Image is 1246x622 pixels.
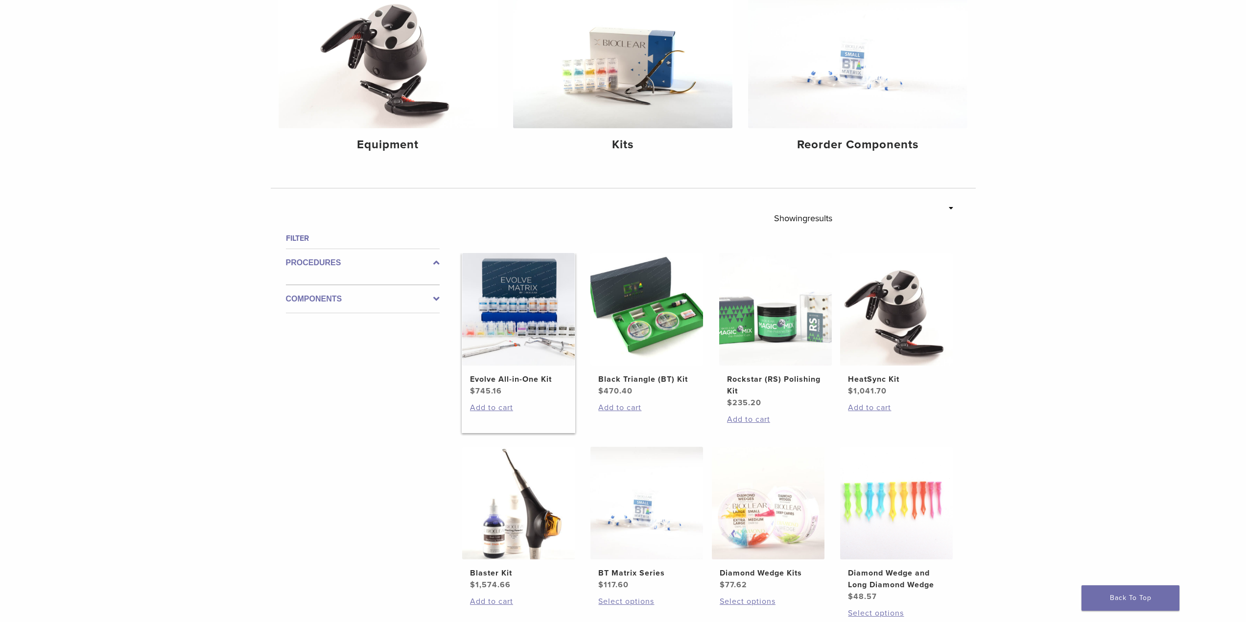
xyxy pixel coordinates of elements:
a: Evolve All-in-One KitEvolve All-in-One Kit $745.16 [462,253,576,397]
a: Add to cart: “Black Triangle (BT) Kit” [598,402,695,414]
img: HeatSync Kit [840,253,953,366]
bdi: 235.20 [727,398,761,408]
h4: Equipment [286,136,490,154]
a: Select options for “Diamond Wedge and Long Diamond Wedge” [848,607,945,619]
img: Blaster Kit [462,447,575,559]
a: Add to cart: “Blaster Kit” [470,596,567,607]
a: Black Triangle (BT) KitBlack Triangle (BT) Kit $470.40 [590,253,704,397]
h2: Rockstar (RS) Polishing Kit [727,373,824,397]
bdi: 48.57 [848,592,877,601]
bdi: 117.60 [598,580,629,590]
span: $ [598,580,604,590]
h2: Diamond Wedge and Long Diamond Wedge [848,567,945,591]
span: $ [470,386,475,396]
h4: Kits [521,136,725,154]
bdi: 1,041.70 [848,386,887,396]
img: Diamond Wedge and Long Diamond Wedge [840,447,953,559]
a: Rockstar (RS) Polishing KitRockstar (RS) Polishing Kit $235.20 [719,253,833,409]
h4: Filter [286,232,440,244]
img: Diamond Wedge Kits [712,447,824,559]
a: Blaster KitBlaster Kit $1,574.66 [462,447,576,591]
bdi: 77.62 [720,580,747,590]
a: Diamond Wedge KitsDiamond Wedge Kits $77.62 [711,447,825,591]
h2: Diamond Wedge Kits [720,567,817,579]
a: Select options for “BT Matrix Series” [598,596,695,607]
a: Add to cart: “HeatSync Kit” [848,402,945,414]
h2: HeatSync Kit [848,373,945,385]
img: BT Matrix Series [590,447,703,559]
p: Showing results [774,208,832,229]
bdi: 745.16 [470,386,502,396]
h2: Evolve All-in-One Kit [470,373,567,385]
a: Add to cart: “Rockstar (RS) Polishing Kit” [727,414,824,425]
span: $ [848,386,853,396]
a: BT Matrix SeriesBT Matrix Series $117.60 [590,447,704,591]
span: $ [720,580,725,590]
h4: Reorder Components [756,136,960,154]
label: Procedures [286,257,440,269]
span: $ [470,580,475,590]
h2: Blaster Kit [470,567,567,579]
span: $ [848,592,853,601]
a: Select options for “Diamond Wedge Kits” [720,596,817,607]
span: $ [727,398,732,408]
bdi: 470.40 [598,386,633,396]
a: Back To Top [1081,585,1179,611]
h2: BT Matrix Series [598,567,695,579]
h2: Black Triangle (BT) Kit [598,373,695,385]
img: Black Triangle (BT) Kit [590,253,703,366]
img: Evolve All-in-One Kit [462,253,575,366]
bdi: 1,574.66 [470,580,511,590]
a: Add to cart: “Evolve All-in-One Kit” [470,402,567,414]
img: Rockstar (RS) Polishing Kit [719,253,832,366]
span: $ [598,386,604,396]
a: Diamond Wedge and Long Diamond WedgeDiamond Wedge and Long Diamond Wedge $48.57 [840,447,954,602]
a: HeatSync KitHeatSync Kit $1,041.70 [840,253,954,397]
label: Components [286,293,440,305]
